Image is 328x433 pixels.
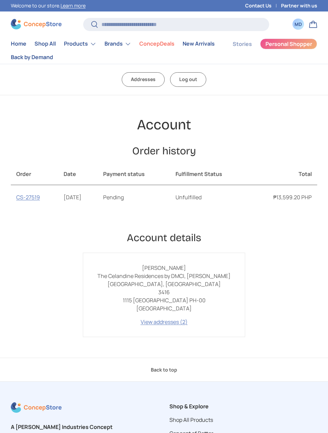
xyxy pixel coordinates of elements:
[11,116,317,134] h1: Account
[139,37,174,50] a: ConcepDeals
[104,37,131,51] a: Brands
[64,37,96,51] a: Products
[11,423,159,431] h2: A [PERSON_NAME] Industries Concept
[170,72,206,87] a: Log out
[249,185,317,209] td: ₱13,599.20 PHP
[11,37,26,50] a: Home
[100,37,135,51] summary: Brands
[291,17,306,32] a: MD
[11,2,86,9] p: Welcome to our store.
[169,416,213,424] a: Shop All Products
[170,163,249,185] th: Fulfillment Status
[281,2,317,9] a: Partner with us
[122,72,165,87] a: Addresses
[265,41,312,47] span: Personal Shopper
[11,163,58,185] th: Order
[260,39,317,49] a: Personal Shopper
[60,37,100,51] summary: Products
[245,2,281,9] a: Contact Us
[11,19,62,29] img: ConcepStore
[233,37,252,51] a: Stories
[94,264,234,312] p: [PERSON_NAME] The Celandine Residences by DMCI, [PERSON_NAME][GEOGRAPHIC_DATA], [GEOGRAPHIC_DATA]...
[11,37,216,64] nav: Primary
[16,194,40,201] a: CS-27519
[11,231,317,245] h2: Account details
[249,163,317,185] th: Total
[64,194,81,201] time: [DATE]
[183,37,215,50] a: New Arrivals
[98,185,170,209] td: Pending
[61,2,86,9] a: Learn more
[98,163,170,185] th: Payment status
[170,185,249,209] td: Unfulfilled
[11,144,317,158] h2: Order history
[141,318,188,326] a: View addresses (2)
[11,51,53,64] a: Back by Demand
[216,37,317,64] nav: Secondary
[34,37,56,50] a: Shop All
[58,163,98,185] th: Date
[295,21,302,28] div: MD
